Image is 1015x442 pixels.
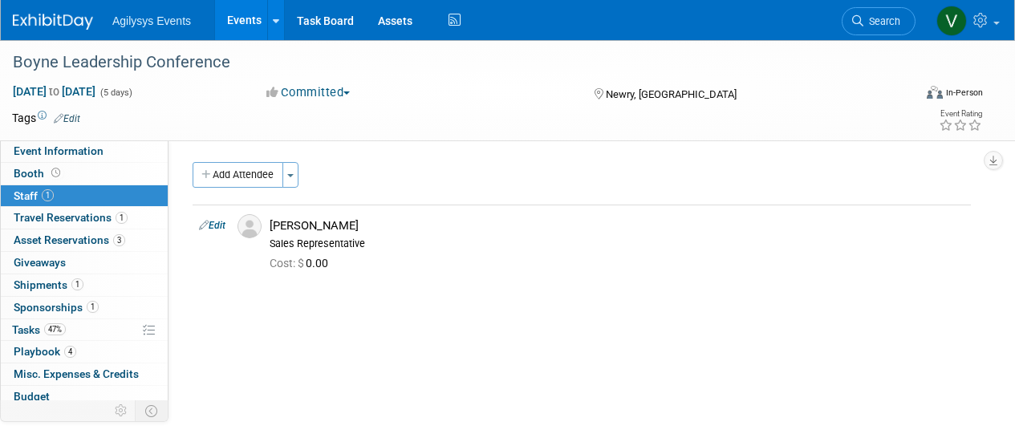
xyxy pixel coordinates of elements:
span: 1 [116,212,128,224]
span: Travel Reservations [14,211,128,224]
div: [PERSON_NAME] [270,218,964,233]
span: Staff [14,189,54,202]
span: Newry, [GEOGRAPHIC_DATA] [606,88,737,100]
a: Staff1 [1,185,168,207]
a: Asset Reservations3 [1,229,168,251]
a: Budget [1,386,168,408]
a: Misc. Expenses & Credits [1,363,168,385]
span: 1 [42,189,54,201]
span: Event Information [14,144,104,157]
button: Committed [261,84,356,101]
div: Sales Representative [270,237,964,250]
a: Sponsorships1 [1,297,168,318]
span: Playbook [14,345,76,358]
span: Sponsorships [14,301,99,314]
span: Budget [14,390,50,403]
td: Personalize Event Tab Strip [108,400,136,421]
button: Add Attendee [193,162,283,188]
div: Event Rating [939,110,982,118]
img: Vaitiare Munoz [936,6,967,36]
a: Travel Reservations1 [1,207,168,229]
span: 0.00 [270,257,335,270]
span: 1 [87,301,99,313]
img: Associate-Profile-5.png [238,214,262,238]
a: Event Information [1,140,168,162]
a: Search [842,7,916,35]
span: [DATE] [DATE] [12,84,96,99]
span: Cost: $ [270,257,306,270]
a: Booth [1,163,168,185]
span: 1 [71,278,83,290]
a: Edit [199,220,225,231]
span: Booth not reserved yet [48,167,63,179]
span: Search [863,15,900,27]
span: Agilysys Events [112,14,191,27]
td: Tags [12,110,80,126]
span: Shipments [14,278,83,291]
span: Misc. Expenses & Credits [14,367,139,380]
a: Playbook4 [1,341,168,363]
span: (5 days) [99,87,132,98]
span: Tasks [12,323,66,336]
a: Tasks47% [1,319,168,341]
img: Format-Inperson.png [927,86,943,99]
div: Event Format [841,83,983,107]
span: Asset Reservations [14,233,125,246]
img: ExhibitDay [13,14,93,30]
span: 4 [64,346,76,358]
a: Shipments1 [1,274,168,296]
span: Booth [14,167,63,180]
span: 47% [44,323,66,335]
span: to [47,85,62,98]
div: In-Person [945,87,983,99]
a: Giveaways [1,252,168,274]
a: Edit [54,113,80,124]
span: Giveaways [14,256,66,269]
td: Toggle Event Tabs [136,400,168,421]
div: Boyne Leadership Conference [7,48,900,77]
span: 3 [113,234,125,246]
